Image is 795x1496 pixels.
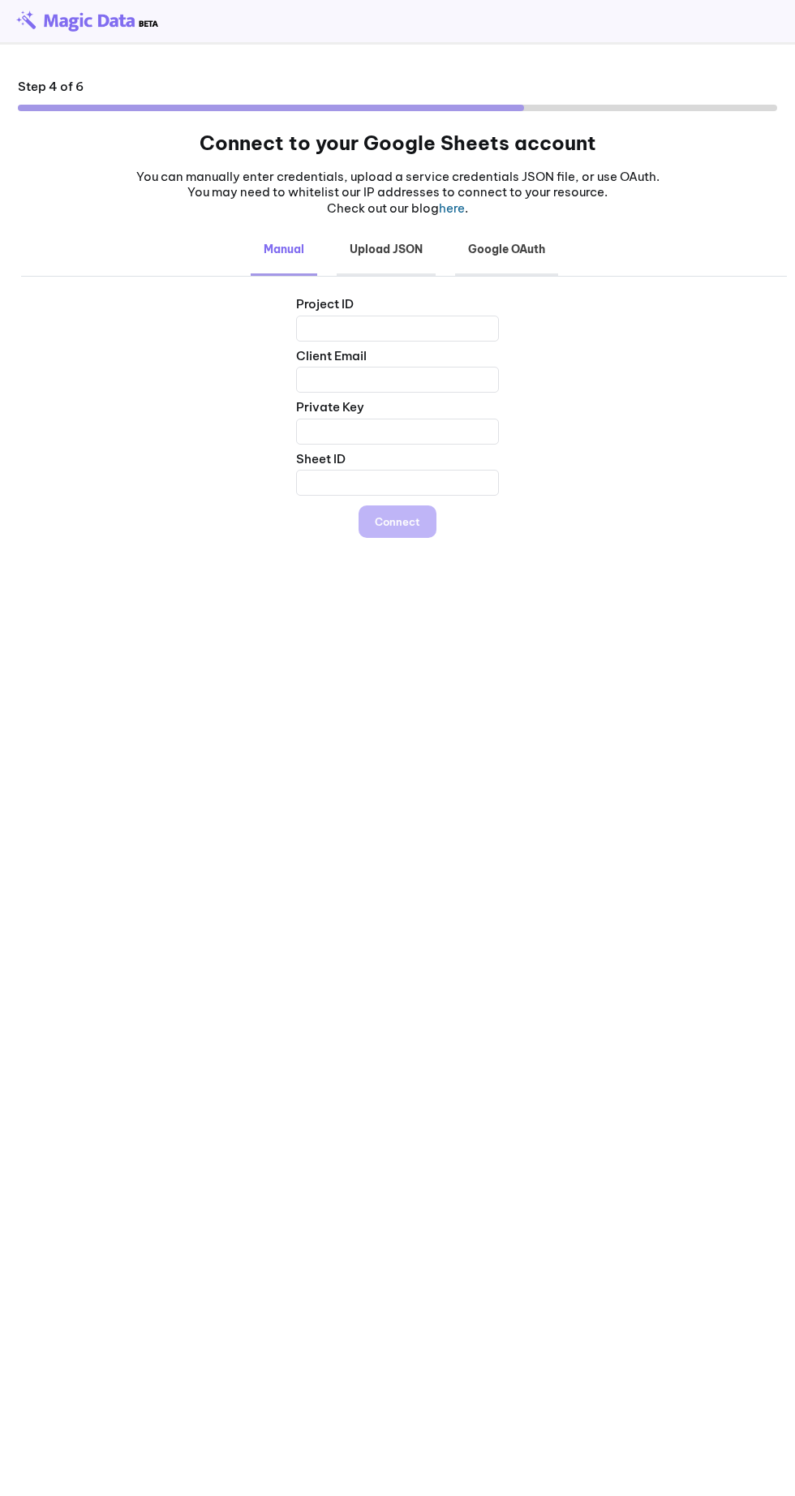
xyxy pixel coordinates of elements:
[296,348,499,364] div: Client Email
[18,132,777,153] h1: Connect to your Google Sheets account
[18,79,84,95] div: Step 4 of 6
[18,184,777,200] p: You may need to whitelist our IP addresses to connect to your resource.
[296,399,499,415] div: Private Key
[296,451,499,467] div: Sheet ID
[359,505,436,538] button: Connect
[16,11,158,32] img: beta-logo.png
[455,235,558,263] b: Google OAuth
[439,200,465,216] a: here
[375,517,420,527] div: Connect
[18,169,777,185] p: You can manually enter credentials, upload a service credentials JSON file, or use OAuth.
[296,296,499,312] div: Project ID
[18,200,777,217] p: Check out our blog .
[251,235,317,263] b: Manual
[337,235,436,263] b: Upload JSON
